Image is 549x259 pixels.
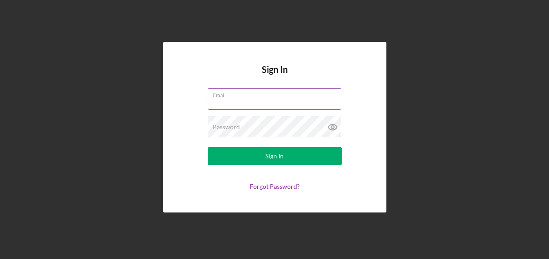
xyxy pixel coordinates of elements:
button: Sign In [208,147,342,165]
div: Sign In [265,147,284,165]
label: Email [213,89,341,98]
h4: Sign In [262,64,288,88]
a: Forgot Password? [250,183,300,190]
label: Password [213,123,240,131]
